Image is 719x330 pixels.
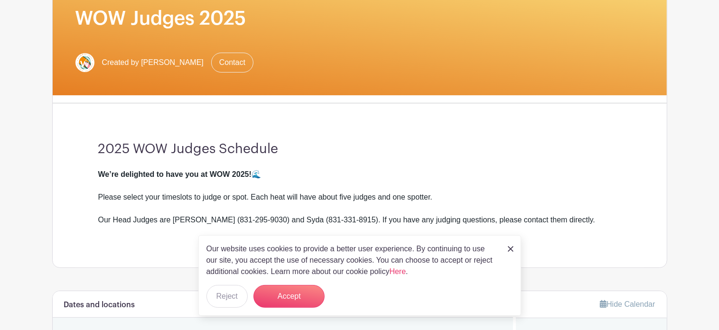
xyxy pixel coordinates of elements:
a: Hide Calendar [600,300,655,308]
p: Our website uses cookies to provide a better user experience. By continuing to use our site, you ... [206,243,498,277]
img: Screenshot%202025-06-15%20at%209.03.41%E2%80%AFPM.png [75,53,94,72]
h1: WOW Judges 2025 [75,7,644,30]
button: Reject [206,285,248,308]
span: Created by [PERSON_NAME] [102,57,204,68]
h3: 2025 WOW Judges Schedule [98,141,621,157]
a: Contact [211,53,253,73]
button: Accept [253,285,325,308]
a: Here [390,267,406,275]
h6: Dates and locations [64,301,135,310]
strong: We’re delighted to have you at WOW 2025! [98,170,252,178]
img: close_button-5f87c8562297e5c2d7936805f587ecaba9071eb48480494691a3f1689db116b3.svg [508,246,514,252]
div: 🌊 Please select your timeslots to judge or spot. Each heat will have about five judges and one sp... [98,169,621,214]
div: Our Head Judges are [PERSON_NAME] (831-295-9030) and Syda (831-331-8915). If you have any judging... [98,214,621,237]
